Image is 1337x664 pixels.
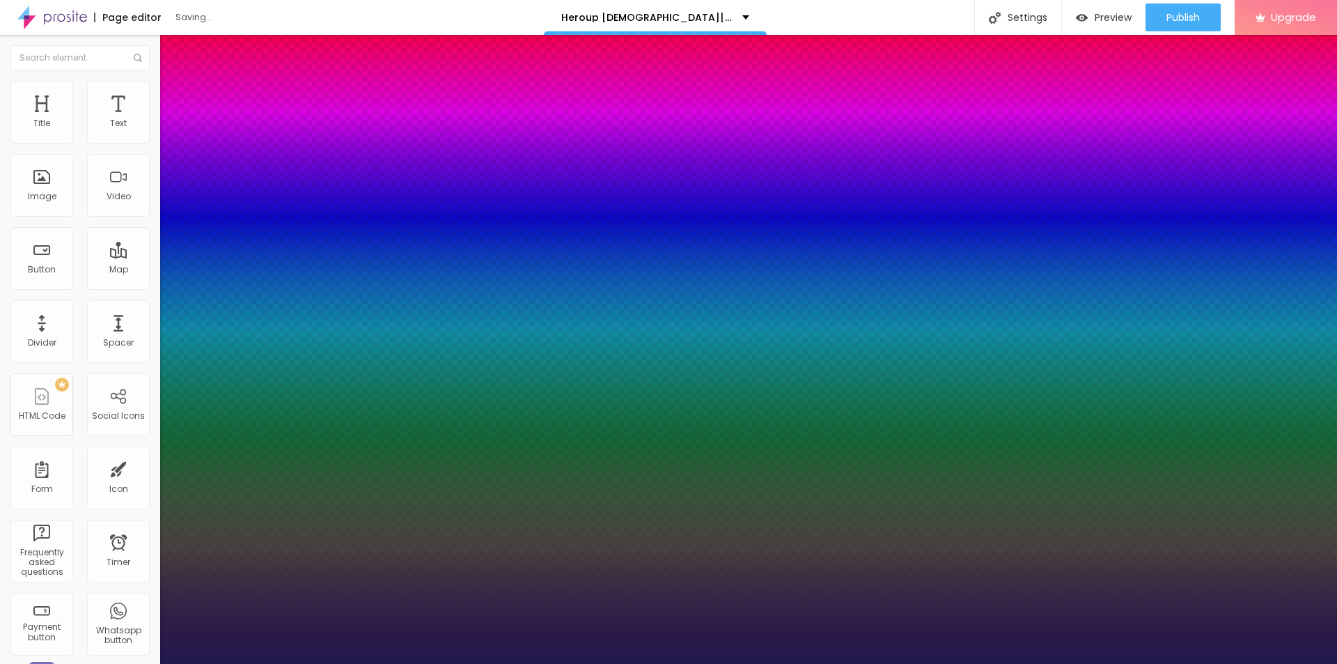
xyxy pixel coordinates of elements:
[134,54,142,62] img: Icone
[103,338,134,348] div: Spacer
[14,548,69,578] div: Frequently asked questions
[92,411,145,421] div: Social Icons
[33,118,50,128] div: Title
[94,13,162,22] div: Page editor
[107,192,131,201] div: Video
[19,411,65,421] div: HTML Code
[28,338,56,348] div: Divider
[561,13,732,22] p: Heroup [DEMOGRAPHIC_DATA][MEDICAL_DATA] [GEOGRAPHIC_DATA] CA [GEOGRAPHIC_DATA] IE
[31,484,53,494] div: Form
[28,192,56,201] div: Image
[14,622,69,642] div: Payment button
[1271,11,1316,23] span: Upgrade
[110,118,127,128] div: Text
[1076,12,1088,24] img: view-1.svg
[175,13,336,22] div: Saving...
[1095,12,1132,23] span: Preview
[109,265,128,275] div: Map
[107,557,130,567] div: Timer
[109,484,128,494] div: Icon
[91,626,146,646] div: Whatsapp button
[1146,3,1221,31] button: Publish
[989,12,1001,24] img: Icone
[1062,3,1146,31] button: Preview
[10,45,150,70] input: Search element
[1166,12,1200,23] span: Publish
[28,265,56,275] div: Button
